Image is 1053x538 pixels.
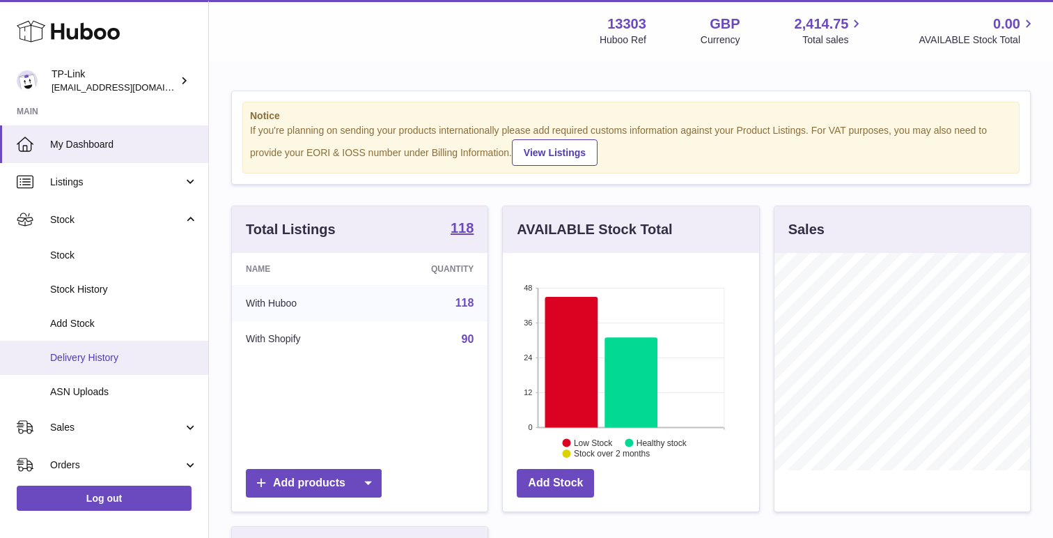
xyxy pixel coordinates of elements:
[517,220,672,239] h3: AVAILABLE Stock Total
[370,253,487,285] th: Quantity
[524,388,533,397] text: 12
[993,15,1020,33] span: 0.00
[524,284,533,292] text: 48
[574,449,650,459] text: Stock over 2 months
[517,469,594,498] a: Add Stock
[50,176,183,189] span: Listings
[52,82,205,93] span: [EMAIL_ADDRESS][DOMAIN_NAME]
[232,253,370,285] th: Name
[455,297,474,309] a: 118
[462,333,474,345] a: 90
[50,351,198,364] span: Delivery History
[788,220,825,239] h3: Sales
[574,438,613,447] text: Low Stock
[232,321,370,358] td: With Shopify
[250,109,1012,123] strong: Notice
[919,33,1036,47] span: AVAILABLE Stock Total
[50,283,198,296] span: Stock History
[451,221,474,238] a: 118
[710,15,740,33] strong: GBP
[607,15,646,33] strong: 13303
[246,220,336,239] h3: Total Listings
[50,421,183,434] span: Sales
[50,249,198,262] span: Stock
[600,33,646,47] div: Huboo Ref
[919,15,1036,47] a: 0.00 AVAILABLE Stock Total
[52,68,177,94] div: TP-Link
[17,486,192,511] a: Log out
[451,221,474,235] strong: 118
[802,33,864,47] span: Total sales
[246,469,382,498] a: Add products
[795,15,849,33] span: 2,414.75
[17,70,38,91] img: internalAdmin-13303@internal.huboo.com
[50,459,183,472] span: Orders
[795,15,865,47] a: 2,414.75 Total sales
[524,353,533,362] text: 24
[701,33,740,47] div: Currency
[50,317,198,330] span: Add Stock
[250,124,1012,166] div: If you're planning on sending your products internationally please add required customs informati...
[637,438,687,447] text: Healthy stock
[50,385,198,399] span: ASN Uploads
[529,423,533,431] text: 0
[50,138,198,151] span: My Dashboard
[524,318,533,327] text: 36
[232,285,370,321] td: With Huboo
[50,213,183,226] span: Stock
[512,139,598,166] a: View Listings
